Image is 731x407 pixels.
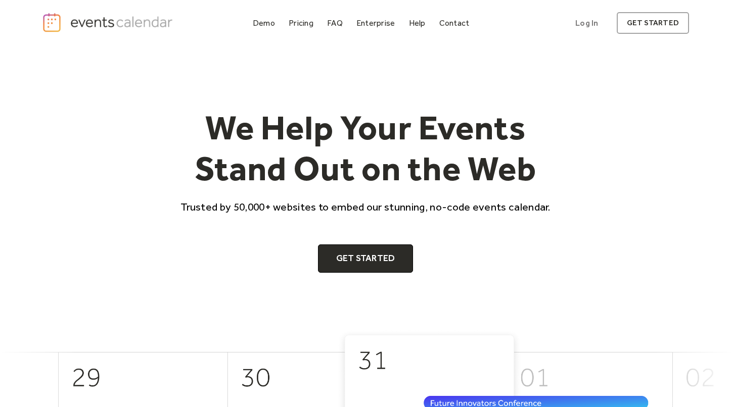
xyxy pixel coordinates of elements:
a: Demo [249,16,279,30]
a: Help [405,16,430,30]
a: Pricing [285,16,317,30]
div: Demo [253,20,275,26]
p: Trusted by 50,000+ websites to embed our stunning, no-code events calendar. [171,199,560,214]
div: FAQ [327,20,343,26]
div: Contact [439,20,470,26]
div: Help [409,20,426,26]
a: home [42,12,175,33]
a: Enterprise [352,16,399,30]
a: Get Started [318,244,414,273]
a: Log In [565,12,608,34]
a: FAQ [323,16,347,30]
div: Pricing [289,20,313,26]
a: Contact [435,16,474,30]
a: get started [617,12,689,34]
h1: We Help Your Events Stand Out on the Web [171,107,560,189]
div: Enterprise [356,20,395,26]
